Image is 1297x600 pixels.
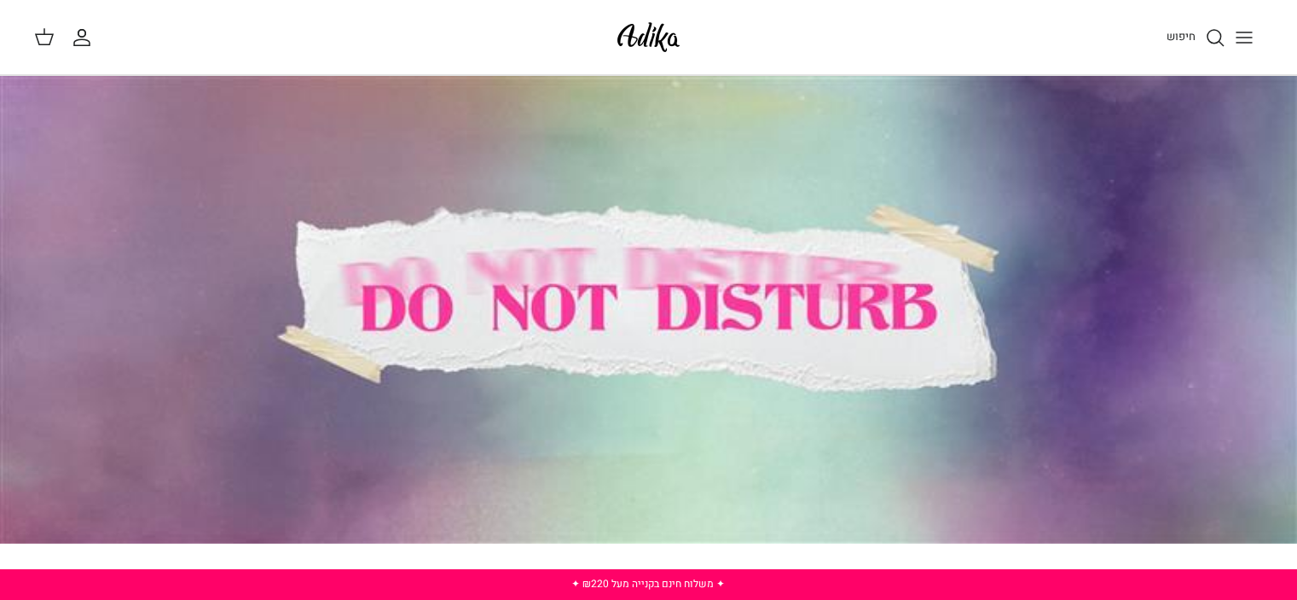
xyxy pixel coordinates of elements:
button: Toggle menu [1225,19,1263,56]
a: ✦ משלוח חינם בקנייה מעל ₪220 ✦ [571,576,725,591]
span: חיפוש [1167,28,1196,44]
a: החשבון שלי [72,27,99,48]
a: חיפוש [1167,27,1225,48]
img: Adika IL [612,17,685,57]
